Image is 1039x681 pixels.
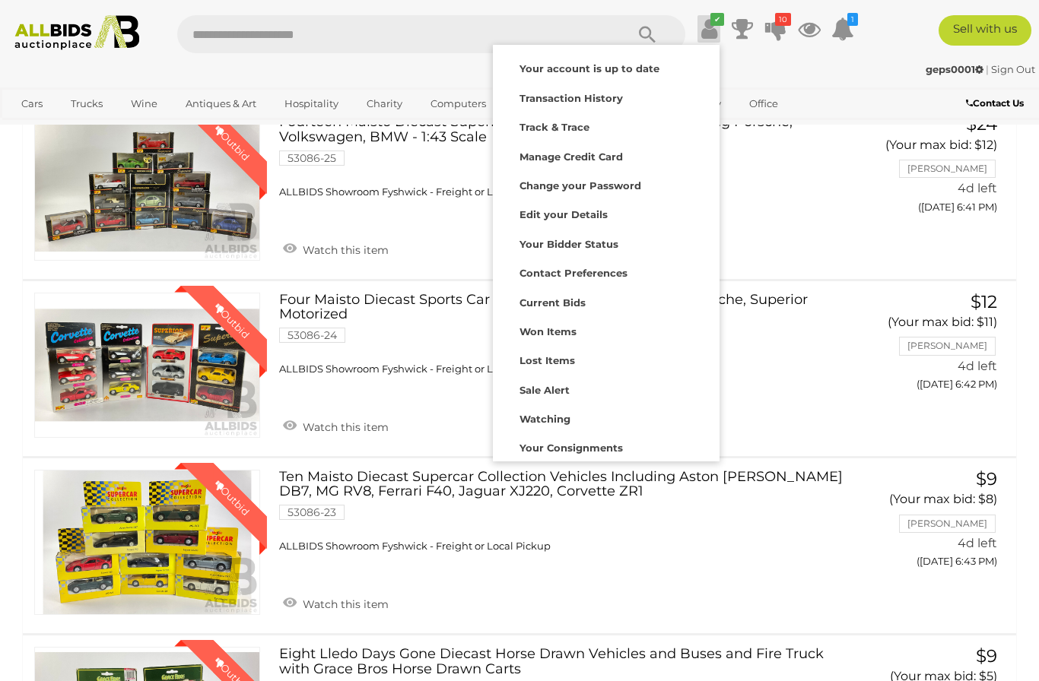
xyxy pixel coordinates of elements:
[966,95,1028,112] a: Contact Us
[61,91,113,116] a: Trucks
[493,315,720,344] a: Won Items
[519,267,628,279] strong: Contact Preferences
[519,354,575,366] strong: Lost Items
[519,296,586,309] strong: Current Bids
[121,91,167,116] a: Wine
[8,15,146,50] img: Allbids.com.au
[697,15,720,43] a: ✔
[493,432,720,461] a: Your Consignments
[764,15,787,43] a: 10
[493,82,720,111] a: Transaction History
[710,13,724,26] i: ✔
[926,63,983,75] strong: geps0001
[926,63,986,75] a: geps0001
[493,52,720,81] a: Your account is up to date
[11,116,62,141] a: Sports
[519,150,623,163] strong: Manage Credit Card
[519,442,623,454] strong: Your Consignments
[966,97,1024,109] b: Contact Us
[176,91,266,116] a: Antiques & Art
[831,15,854,43] a: 1
[357,91,412,116] a: Charity
[493,228,720,257] a: Your Bidder Status
[493,141,720,169] a: Manage Credit Card
[275,91,348,116] a: Hospitality
[519,325,577,337] strong: Won Items
[493,403,720,432] a: Watching
[609,15,685,53] button: Search
[493,287,720,315] a: Current Bids
[519,121,589,133] strong: Track & Trace
[11,91,52,116] a: Cars
[519,238,618,250] strong: Your Bidder Status
[519,179,641,192] strong: Change your Password
[939,15,1031,46] a: Sell with us
[519,413,570,425] strong: Watching
[519,92,623,104] strong: Transaction History
[421,91,496,116] a: Computers
[493,344,720,373] a: Lost Items
[493,111,720,140] a: Track & Trace
[991,63,1035,75] a: Sign Out
[519,384,570,396] strong: Sale Alert
[986,63,989,75] span: |
[519,208,608,220] strong: Edit your Details
[71,116,199,141] a: [GEOGRAPHIC_DATA]
[739,91,788,116] a: Office
[519,62,659,74] strong: Your account is up to date
[847,13,858,26] i: 1
[493,257,720,286] a: Contact Preferences
[493,374,720,403] a: Sale Alert
[493,169,720,198] a: Change your Password
[775,13,791,26] i: 10
[493,198,720,227] a: Edit your Details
